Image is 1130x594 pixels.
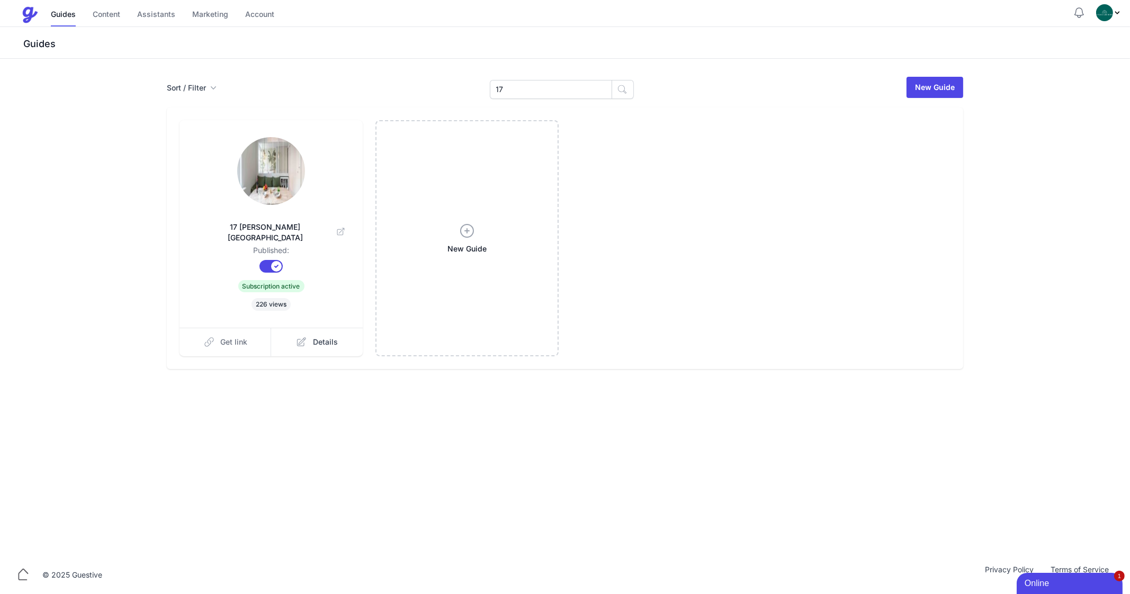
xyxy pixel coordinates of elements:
[21,38,1130,50] h3: Guides
[196,245,346,260] dd: Published:
[976,564,1042,586] a: Privacy Policy
[180,328,272,356] a: Get link
[1073,6,1086,19] button: Notifications
[137,4,175,26] a: Assistants
[375,120,559,356] a: New Guide
[252,298,291,311] span: 226 views
[1042,564,1117,586] a: Terms of Service
[221,337,248,347] span: Get link
[907,77,963,98] a: New Guide
[271,328,363,356] a: Details
[196,222,346,243] span: 17 [PERSON_NAME][GEOGRAPHIC_DATA]
[1096,4,1122,21] div: Profile Menu
[447,244,487,254] span: New Guide
[21,6,38,23] img: Guestive Guides
[238,280,304,292] span: Subscription active
[51,4,76,26] a: Guides
[1017,571,1125,594] iframe: chat widget
[1096,4,1113,21] img: oovs19i4we9w73xo0bfpgswpi0cd
[167,83,217,93] button: Sort / Filter
[313,337,338,347] span: Details
[196,209,346,245] a: 17 [PERSON_NAME][GEOGRAPHIC_DATA]
[490,80,612,99] input: Search Guides
[42,570,102,580] div: © 2025 Guestive
[245,4,274,26] a: Account
[237,137,305,205] img: u7ledl0fii7zewghbqw136j6sie7
[192,4,228,26] a: Marketing
[93,4,120,26] a: Content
